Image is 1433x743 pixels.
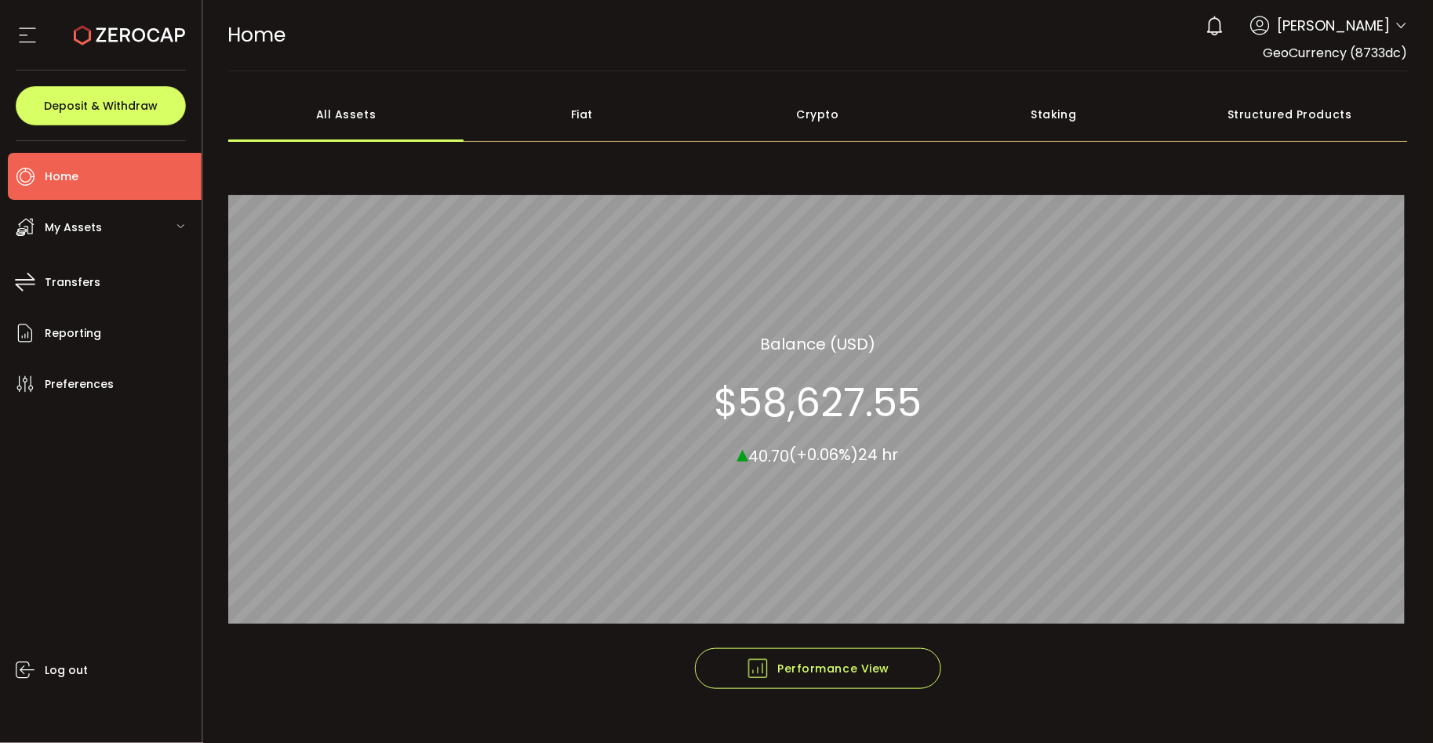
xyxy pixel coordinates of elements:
section: $58,627.55 [714,379,922,426]
span: Transfers [45,271,100,294]
button: Performance View [695,648,941,689]
span: (+0.06%) [790,444,859,466]
span: My Assets [45,216,102,239]
div: Staking [936,87,1172,142]
div: Widżet czatu [1355,668,1433,743]
span: [PERSON_NAME] [1278,15,1391,36]
span: Deposit & Withdraw [44,100,158,111]
div: Fiat [464,87,700,142]
div: Structured Products [1172,87,1408,142]
div: All Assets [228,87,464,142]
span: 24 hr [859,444,899,466]
span: 40.70 [749,445,790,467]
span: ▴ [737,437,749,470]
span: Home [45,165,78,188]
section: Balance (USD) [760,332,875,356]
span: Reporting [45,322,101,345]
span: GeoCurrency (8733dc) [1264,44,1408,62]
span: Performance View [746,657,889,680]
iframe: Chat Widget [1355,668,1433,743]
span: Log out [45,659,88,682]
div: Crypto [700,87,936,142]
span: Preferences [45,373,114,396]
button: Deposit & Withdraw [16,86,186,125]
span: Home [228,21,286,49]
